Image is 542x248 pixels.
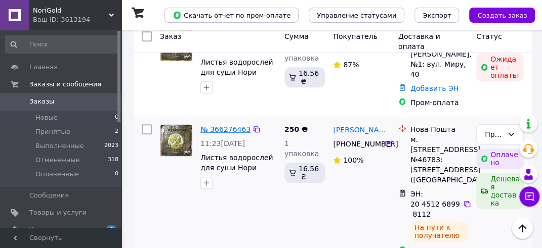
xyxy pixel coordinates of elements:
span: Управление статусами [317,12,396,19]
div: Принят [485,129,503,140]
span: Новые [35,113,58,122]
span: Отмененные [35,156,79,165]
span: 1 упаковка [284,139,319,158]
span: 2023 [104,141,118,151]
span: Товары и услуги [29,208,87,217]
span: 100% [343,156,363,164]
span: Создать заказ [477,12,527,19]
span: Скачать отчет по пром-оплате [173,11,290,20]
div: Пром-оплата [410,97,468,108]
span: 0 [115,113,118,122]
span: Оплаченные [35,170,79,179]
a: Фото товару [160,124,192,157]
a: № 366276463 [200,125,251,133]
span: Уведомления [29,225,75,234]
span: Экспорт [423,12,451,19]
span: 250 ₴ [284,125,308,133]
button: Скачать отчет по пром-оплате [164,8,299,23]
span: Сообщения [29,191,69,200]
div: [PHONE_NUMBER] [331,137,384,151]
div: На пути к получателю [410,221,468,241]
div: Дешевая доставка [476,173,524,209]
div: Оплачено [476,148,524,169]
span: Заказ [160,32,181,40]
div: Ожидает оплаты [476,53,524,81]
span: ЭН: 20 4512 6899 8112 [410,190,460,218]
div: смт. [PERSON_NAME], №1: вул. Миру, 40 [410,39,468,79]
a: Листья водорослей для суши Нори Голд 50 [200,58,273,86]
a: Создать заказ [459,11,535,19]
a: Листья водорослей для суши Нори Голд 50 [200,154,273,182]
a: [PERSON_NAME] [333,125,390,135]
button: Экспорт [414,8,459,23]
span: Выполненные [35,141,84,151]
div: м. [STREET_ADDRESS] №46783: [STREET_ADDRESS] ([GEOGRAPHIC_DATA]) [410,134,468,185]
span: 0 [115,170,118,179]
input: Поиск [5,35,119,54]
span: Статус [476,32,502,40]
div: Нова Пошта [410,124,468,134]
button: Наверх [512,218,533,239]
span: Принятые [35,127,70,136]
span: Сумма [284,32,309,40]
span: NoriGold [33,6,109,15]
span: Доставка и оплата [398,32,440,51]
span: 11:23[DATE] [200,139,245,147]
div: 16.56 ₴ [284,67,325,87]
span: 87% [343,61,359,69]
img: Фото товару [160,125,192,156]
div: Ваш ID: 3613194 [33,15,121,24]
span: Покупатель [333,32,378,40]
span: 4 [106,225,116,234]
div: 16.56 ₴ [284,163,325,183]
span: 2 [115,127,118,136]
span: Заказы и сообщения [29,80,101,89]
button: Управление статусами [309,8,404,23]
button: Чат с покупателем [519,186,539,207]
span: Заказы [29,97,54,106]
span: 318 [108,156,118,165]
button: Создать заказ [469,8,535,23]
span: Главная [29,63,58,72]
a: Добавить ЭН [410,84,458,92]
